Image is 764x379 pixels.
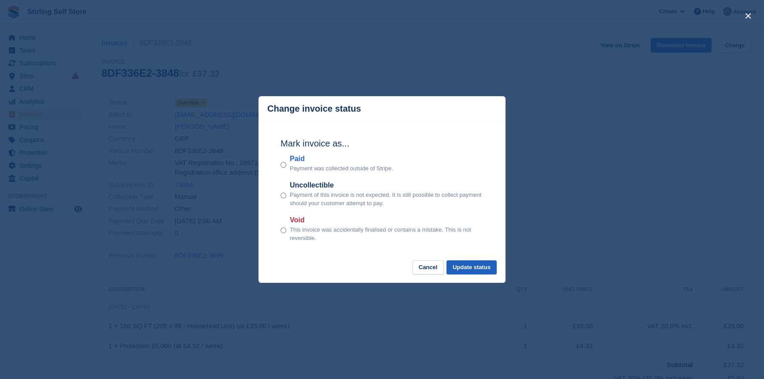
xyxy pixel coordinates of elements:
h2: Mark invoice as... [281,137,483,150]
label: Paid [290,154,393,164]
p: Payment of this invoice is not expected. It is still possible to collect payment should your cust... [290,191,483,208]
p: Payment was collected outside of Stripe. [290,164,393,173]
label: Uncollectible [290,180,483,191]
button: close [741,9,755,23]
button: Cancel [412,260,444,275]
p: This invoice was accidentally finalised or contains a mistake. This is not reversible. [290,225,483,243]
label: Void [290,215,483,225]
button: Update status [446,260,497,275]
p: Change invoice status [267,104,361,114]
